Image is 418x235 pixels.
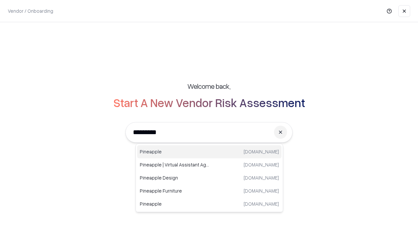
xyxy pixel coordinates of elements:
h2: Start A New Vendor Risk Assessment [113,96,305,109]
p: [DOMAIN_NAME] [244,161,279,168]
p: [DOMAIN_NAME] [244,148,279,155]
p: Pineapple [140,200,209,207]
h5: Welcome back, [187,82,231,91]
p: Pineapple Design [140,174,209,181]
p: [DOMAIN_NAME] [244,174,279,181]
p: [DOMAIN_NAME] [244,200,279,207]
p: Vendor / Onboarding [8,8,53,14]
p: Pineapple Furniture [140,187,209,194]
p: [DOMAIN_NAME] [244,187,279,194]
p: Pineapple [140,148,209,155]
p: Pineapple | Virtual Assistant Agency [140,161,209,168]
div: Suggestions [136,144,283,212]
